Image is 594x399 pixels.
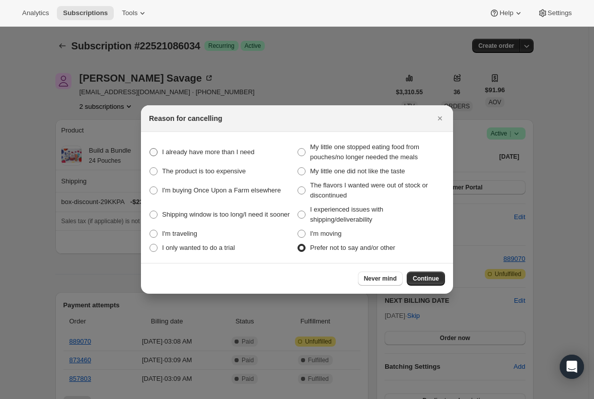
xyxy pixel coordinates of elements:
[57,6,114,20] button: Subscriptions
[122,9,137,17] span: Tools
[310,167,405,175] span: My little one did not like the taste
[22,9,49,17] span: Analytics
[310,181,428,199] span: The flavors I wanted were out of stock or discontinued
[358,272,403,286] button: Never mind
[532,6,578,20] button: Settings
[149,113,222,123] h2: Reason for cancelling
[162,230,197,237] span: I'm traveling
[162,186,281,194] span: I'm buying Once Upon a Farm elsewhere
[116,6,154,20] button: Tools
[162,167,246,175] span: The product is too expensive
[413,275,439,283] span: Continue
[499,9,513,17] span: Help
[433,111,447,125] button: Close
[310,230,341,237] span: I'm moving
[548,9,572,17] span: Settings
[560,355,584,379] div: Open Intercom Messenger
[364,275,397,283] span: Never mind
[310,143,419,161] span: My little one stopped eating food from pouches/no longer needed the meals
[16,6,55,20] button: Analytics
[310,244,395,251] span: Prefer not to say and/or other
[407,272,445,286] button: Continue
[63,9,108,17] span: Subscriptions
[162,211,290,218] span: Shipping window is too long/I need it sooner
[483,6,529,20] button: Help
[162,244,235,251] span: I only wanted to do a trial
[310,206,383,223] span: I experienced issues with shipping/deliverability
[162,148,255,156] span: I already have more than I need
